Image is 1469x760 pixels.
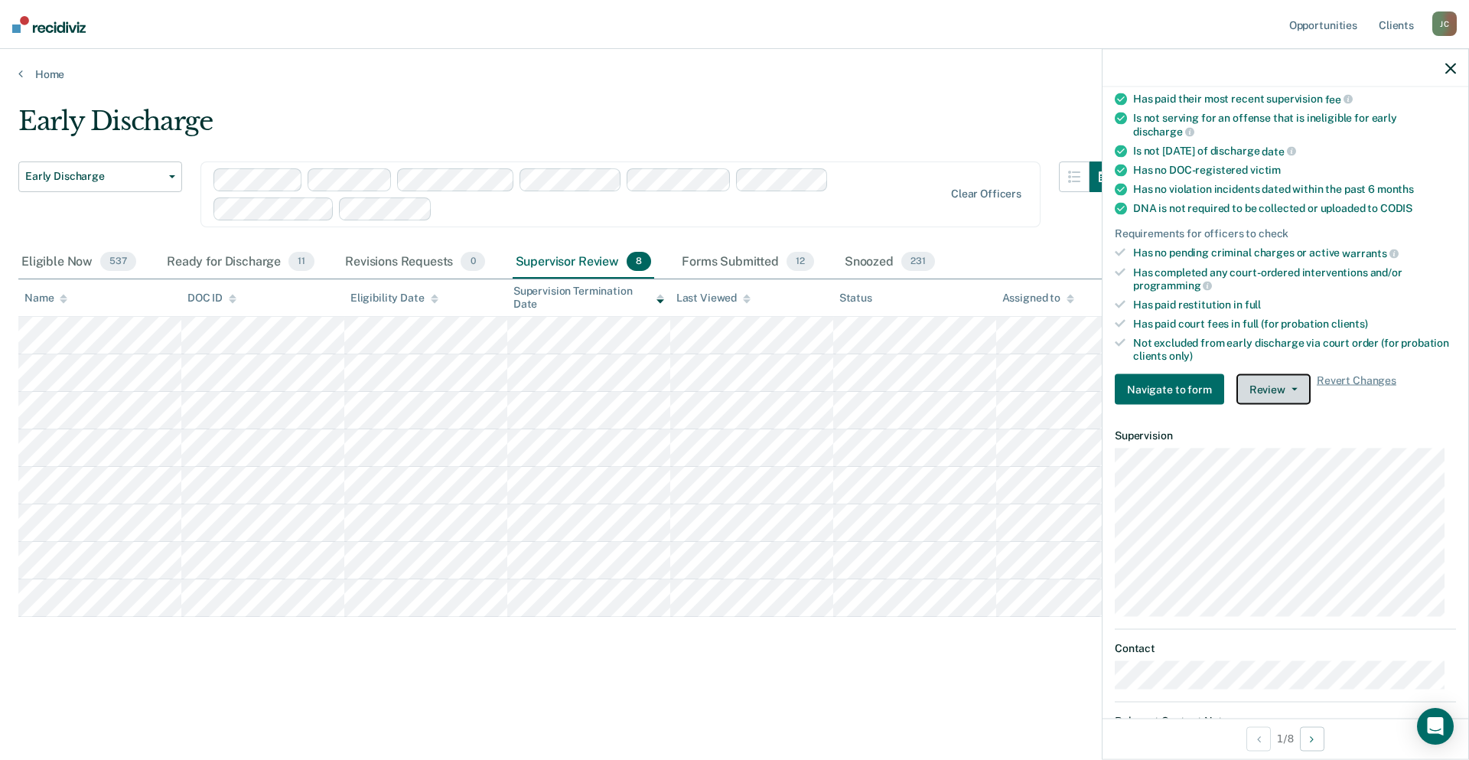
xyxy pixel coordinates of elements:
[1133,317,1456,330] div: Has paid court fees in full (for probation
[12,16,86,33] img: Recidiviz
[1133,336,1456,362] div: Not excluded from early discharge via court order (for probation clients
[1236,374,1311,405] button: Review
[1133,164,1456,177] div: Has no DOC-registered
[1417,708,1454,745] div: Open Intercom Messenger
[1115,715,1456,728] dt: Relevant Contact Notes
[1115,374,1224,405] button: Navigate to form
[839,292,872,305] div: Status
[1169,349,1193,361] span: only)
[513,246,655,279] div: Supervisor Review
[679,246,817,279] div: Forms Submitted
[350,292,438,305] div: Eligibility Date
[342,246,487,279] div: Revisions Requests
[1262,145,1295,157] span: date
[1246,726,1271,751] button: Previous Opportunity
[787,252,814,272] span: 12
[1245,298,1261,311] span: full
[1300,726,1324,751] button: Next Opportunity
[24,292,67,305] div: Name
[1115,429,1456,442] dt: Supervision
[1133,112,1456,138] div: Is not serving for an offense that is ineligible for early
[187,292,236,305] div: DOC ID
[901,252,935,272] span: 231
[676,292,751,305] div: Last Viewed
[164,246,318,279] div: Ready for Discharge
[1103,718,1468,758] div: 1 / 8
[1133,246,1456,260] div: Has no pending criminal charges or active
[18,67,1451,81] a: Home
[18,106,1120,149] div: Early Discharge
[1115,227,1456,240] div: Requirements for officers to check
[1133,92,1456,106] div: Has paid their most recent supervision
[100,252,136,272] span: 537
[1342,246,1399,259] span: warrants
[1133,144,1456,158] div: Is not [DATE] of discharge
[1133,202,1456,215] div: DNA is not required to be collected or uploaded to
[1380,202,1412,214] span: CODIS
[1115,641,1456,654] dt: Contact
[1377,183,1414,195] span: months
[1317,374,1396,405] span: Revert Changes
[842,246,938,279] div: Snoozed
[1432,11,1457,36] div: J C
[951,188,1021,201] div: Clear officers
[1133,125,1194,137] span: discharge
[1250,164,1281,176] span: victim
[1325,93,1353,105] span: fee
[461,252,484,272] span: 0
[1002,292,1074,305] div: Assigned to
[25,170,163,183] span: Early Discharge
[1331,317,1368,329] span: clients)
[18,246,139,279] div: Eligible Now
[1133,183,1456,196] div: Has no violation incidents dated within the past 6
[1115,374,1230,405] a: Navigate to form link
[1133,266,1456,292] div: Has completed any court-ordered interventions and/or
[288,252,314,272] span: 11
[1133,298,1456,312] div: Has paid restitution in
[513,285,664,311] div: Supervision Termination Date
[627,252,651,272] span: 8
[1133,279,1212,292] span: programming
